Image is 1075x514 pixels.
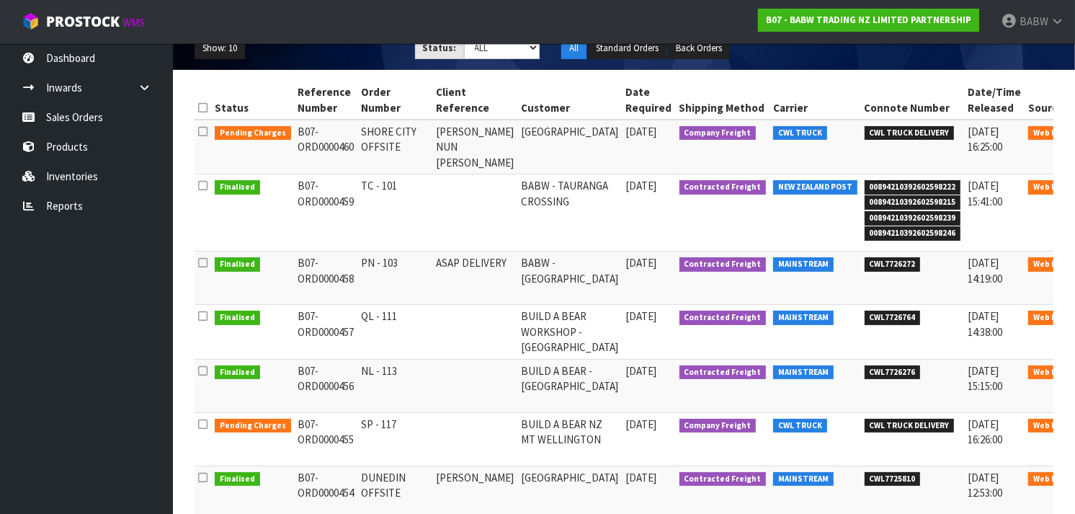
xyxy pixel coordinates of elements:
span: [DATE] [626,471,657,484]
button: All [561,37,586,60]
span: 00894210392602598215 [865,195,961,210]
span: Finalised [215,180,260,195]
td: B07-ORD0000460 [295,120,358,174]
button: Back Orders [668,37,730,60]
span: Finalised [215,311,260,325]
td: BUILD A BEAR - [GEOGRAPHIC_DATA] [518,359,623,412]
td: B07-ORD0000456 [295,359,358,412]
strong: Status: [423,42,457,54]
th: Order Number [358,81,433,120]
span: MAINSTREAM [773,365,834,380]
span: CWL TRUCK [773,126,827,141]
th: Date/Time Released [964,81,1025,120]
td: B07-ORD0000455 [295,412,358,466]
span: MAINSTREAM [773,472,834,487]
td: B07-ORD0000457 [295,305,358,359]
span: Contracted Freight [679,311,767,325]
span: [DATE] 14:19:00 [968,256,1002,285]
span: Pending Charges [215,126,291,141]
span: [DATE] 14:38:00 [968,309,1002,338]
span: CWL7725810 [865,472,921,487]
td: ASAP DELIVERY [433,252,518,305]
td: BUILD A BEAR WORKSHOP - [GEOGRAPHIC_DATA] [518,305,623,359]
img: cube-alt.png [22,12,40,30]
td: [PERSON_NAME] NUN [PERSON_NAME] [433,120,518,174]
td: PN - 103 [358,252,433,305]
strong: B07 - BABW TRADING NZ LIMITED PARTNERSHIP [766,14,971,26]
td: SP - 117 [358,412,433,466]
span: Company Freight [679,126,757,141]
span: [DATE] 12:53:00 [968,471,1002,500]
span: MAINSTREAM [773,311,834,325]
span: Contracted Freight [679,472,767,487]
span: Contracted Freight [679,180,767,195]
th: Client Reference [433,81,518,120]
span: [DATE] 15:41:00 [968,179,1002,208]
span: [DATE] [626,364,657,378]
td: SHORE CITY OFFSITE [358,120,433,174]
span: [DATE] 15:15:00 [968,364,1002,393]
button: Show: 10 [195,37,245,60]
span: [DATE] [626,309,657,323]
span: Finalised [215,472,260,487]
td: [GEOGRAPHIC_DATA] [518,120,623,174]
td: QL - 111 [358,305,433,359]
td: B07-ORD0000458 [295,252,358,305]
td: BUILD A BEAR NZ MT WELLINGTON [518,412,623,466]
span: NEW ZEALAND POST [773,180,857,195]
span: CWL TRUCK DELIVERY [865,419,955,433]
th: Carrier [770,81,861,120]
td: BABW - [GEOGRAPHIC_DATA] [518,252,623,305]
th: Connote Number [861,81,965,120]
th: Customer [518,81,623,120]
th: Status [211,81,295,120]
span: [DATE] 16:25:00 [968,125,1002,154]
span: CWL7726764 [865,311,921,325]
span: MAINSTREAM [773,257,834,272]
span: CWL7726272 [865,257,921,272]
span: Finalised [215,365,260,380]
span: Contracted Freight [679,365,767,380]
span: [DATE] 16:26:00 [968,417,1002,446]
span: [DATE] [626,417,657,431]
button: Standard Orders [588,37,666,60]
span: Pending Charges [215,419,291,433]
td: BABW - TAURANGA CROSSING [518,174,623,252]
span: Company Freight [679,419,757,433]
span: CWL TRUCK [773,419,827,433]
td: TC - 101 [358,174,433,252]
span: Finalised [215,257,260,272]
span: 00894210392602598246 [865,226,961,241]
span: CWL7726276 [865,365,921,380]
th: Reference Number [295,81,358,120]
small: WMS [122,16,145,30]
span: 00894210392602598222 [865,180,961,195]
td: B07-ORD0000459 [295,174,358,252]
span: ProStock [46,12,120,31]
span: BABW [1020,14,1048,28]
span: [DATE] [626,125,657,138]
th: Date Required [623,81,676,120]
span: 00894210392602598239 [865,211,961,226]
span: [DATE] [626,179,657,192]
td: NL - 113 [358,359,433,412]
span: Contracted Freight [679,257,767,272]
span: [DATE] [626,256,657,270]
span: CWL TRUCK DELIVERY [865,126,955,141]
th: Shipping Method [676,81,770,120]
